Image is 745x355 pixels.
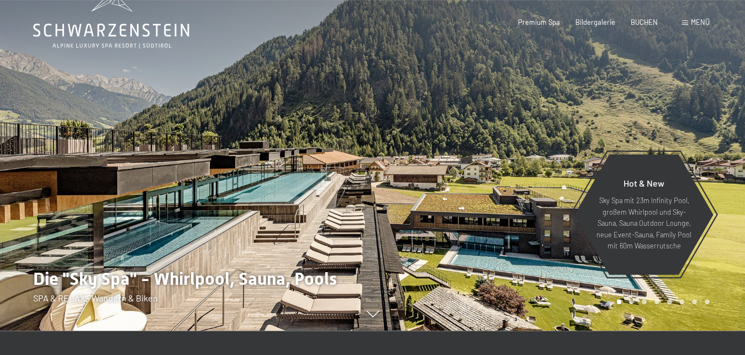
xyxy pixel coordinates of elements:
a: Bildergalerie [575,18,615,27]
span: Hot & New [624,178,664,188]
a: Hot & New Sky Spa mit 23m Infinity Pool, großem Whirlpool und Sky-Sauna, Sauna Outdoor Lounge, ne... [574,154,714,275]
div: Carousel Page 4 [654,299,659,304]
span: Menü [691,18,710,27]
div: Carousel Page 1 (Current Slide) [617,299,622,304]
div: Carousel Page 2 [629,299,634,304]
div: Carousel Page 7 [692,299,697,304]
p: Sky Spa mit 23m Infinity Pool, großem Whirlpool und Sky-Sauna, Sauna Outdoor Lounge, neue Event-S... [596,195,692,251]
a: BUCHEN [631,18,658,27]
a: Premium Spa [518,18,560,27]
div: Carousel Page 3 [642,299,647,304]
div: Carousel Page 5 [667,299,672,304]
div: Carousel Page 8 [705,299,710,304]
div: Carousel Pagination [613,299,710,304]
div: Carousel Page 6 [680,299,685,304]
